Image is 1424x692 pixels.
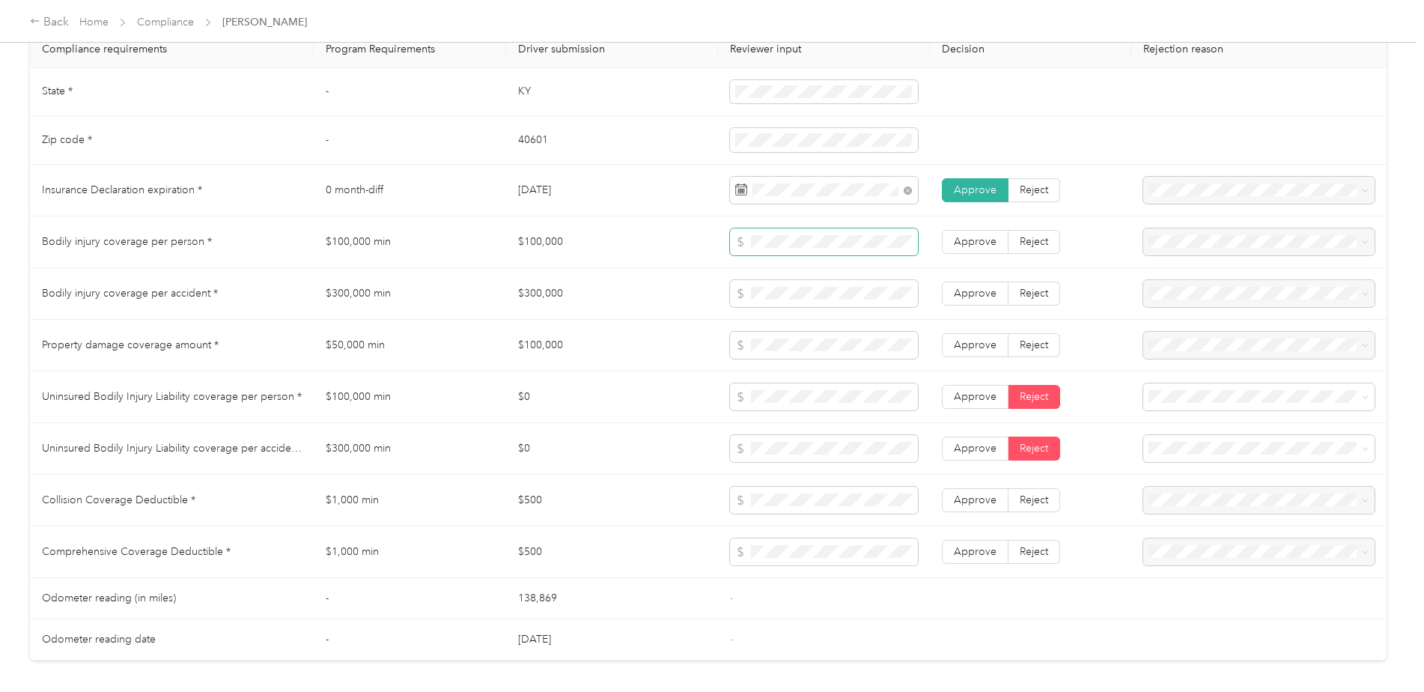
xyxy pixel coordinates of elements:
td: Bodily injury coverage per accident * [30,268,314,320]
span: Uninsured Bodily Injury Liability coverage per person * [42,390,302,403]
td: State * [30,68,314,117]
td: Bodily injury coverage per person * [30,216,314,268]
td: $100,000 min [314,371,506,423]
th: Decision [930,31,1132,68]
td: Odometer reading date [30,619,314,661]
span: Bodily injury coverage per person * [42,235,212,248]
td: 138,869 [506,578,718,619]
td: Uninsured Bodily Injury Liability coverage per person * [30,371,314,423]
span: Approve [954,287,997,300]
td: $50,000 min [314,320,506,371]
td: Zip code * [30,116,314,165]
span: Reject [1020,183,1048,196]
span: Reject [1020,545,1048,558]
td: $100,000 min [314,216,506,268]
td: $1,000 min [314,475,506,526]
span: Reject [1020,442,1048,455]
span: Reject [1020,390,1048,403]
td: [DATE] [506,619,718,661]
span: Approve [954,235,997,248]
td: - [314,68,506,117]
span: Approve [954,494,997,506]
td: Comprehensive Coverage Deductible * [30,526,314,578]
td: $0 [506,371,718,423]
span: Comprehensive Coverage Deductible * [42,545,231,558]
span: Approve [954,339,997,351]
th: Reviewer input [718,31,930,68]
span: Collision Coverage Deductible * [42,494,195,506]
td: Odometer reading (in miles) [30,578,314,619]
span: State * [42,85,73,97]
span: Approve [954,545,997,558]
iframe: Everlance-gr Chat Button Frame [1340,608,1424,692]
a: Home [79,16,109,28]
span: Odometer reading (in miles) [42,592,176,604]
td: - [314,116,506,165]
td: $300,000 [506,268,718,320]
span: - [730,592,733,604]
span: Uninsured Bodily Injury Liability coverage per accident * [42,442,308,455]
td: [DATE] [506,165,718,216]
span: Reject [1020,494,1048,506]
td: $100,000 [506,320,718,371]
div: Back [30,13,69,31]
td: 0 month-diff [314,165,506,216]
td: 40601 [506,116,718,165]
td: $500 [506,526,718,578]
td: $0 [506,423,718,475]
td: $100,000 [506,216,718,268]
th: Driver submission [506,31,718,68]
span: Zip code * [42,133,92,146]
td: - [314,578,506,619]
th: Compliance requirements [30,31,314,68]
span: Bodily injury coverage per accident * [42,287,218,300]
td: Property damage coverage amount * [30,320,314,371]
span: Odometer reading date [42,633,156,646]
span: Reject [1020,235,1048,248]
span: Approve [954,183,997,196]
span: Reject [1020,287,1048,300]
td: KY [506,68,718,117]
a: Compliance [137,16,194,28]
span: Approve [954,390,997,403]
td: $1,000 min [314,526,506,578]
td: Collision Coverage Deductible * [30,475,314,526]
th: Rejection reason [1131,31,1387,68]
span: Approve [954,442,997,455]
th: Program Requirements [314,31,506,68]
td: Uninsured Bodily Injury Liability coverage per accident * [30,423,314,475]
span: - [730,633,733,646]
span: [PERSON_NAME] [222,14,307,30]
td: $500 [506,475,718,526]
td: $300,000 min [314,268,506,320]
td: $300,000 min [314,423,506,475]
span: Property damage coverage amount * [42,339,219,351]
td: Insurance Declaration expiration * [30,165,314,216]
span: Reject [1020,339,1048,351]
span: Insurance Declaration expiration * [42,183,202,196]
td: - [314,619,506,661]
